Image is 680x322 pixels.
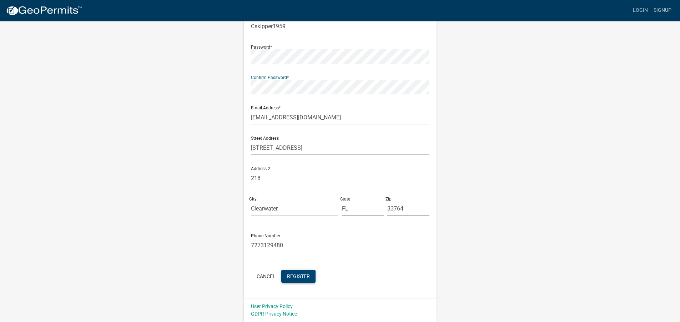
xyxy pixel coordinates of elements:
a: GDPR Privacy Notice [251,311,297,317]
span: Register [287,273,310,279]
a: Login [630,4,651,17]
a: Signup [651,4,674,17]
button: Register [281,270,316,283]
button: Cancel [251,270,281,283]
a: User Privacy Policy [251,303,293,309]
